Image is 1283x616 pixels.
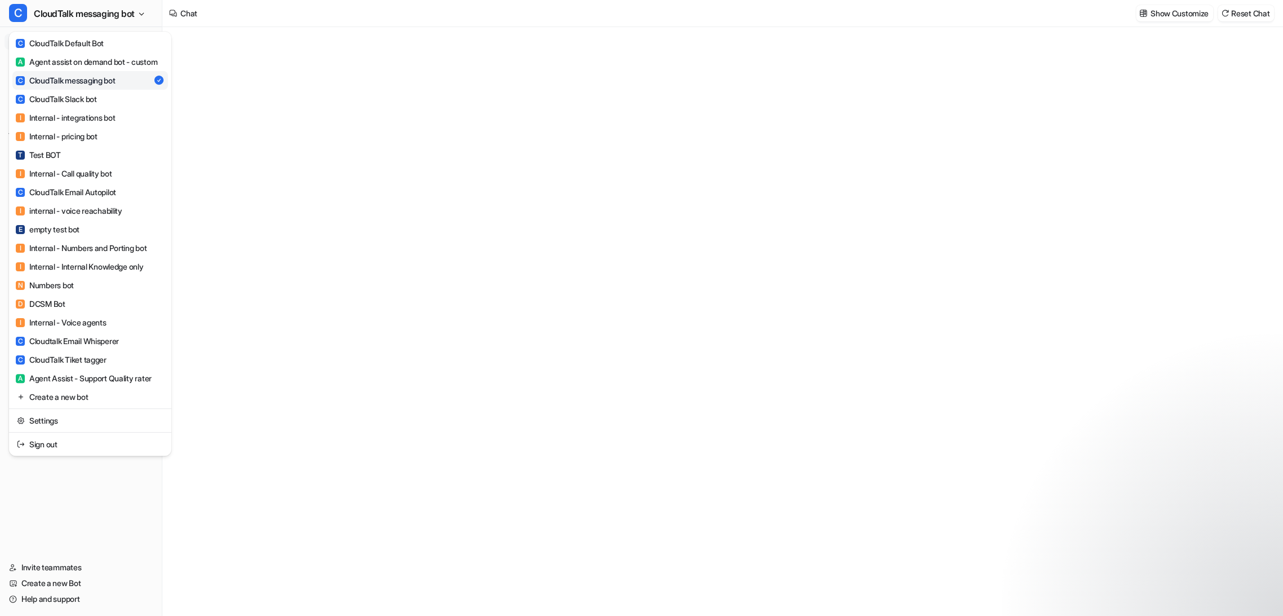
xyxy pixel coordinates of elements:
div: Agent Assist - Support Quality rater [16,372,152,384]
div: internal - voice reachability [16,205,122,217]
img: reset [17,438,25,450]
span: C [16,76,25,85]
span: I [16,113,25,122]
span: I [16,244,25,253]
a: Settings [12,411,168,430]
div: Internal - integrations bot [16,112,115,124]
div: Internal - Internal Knowledge only [16,261,143,272]
span: E [16,225,25,234]
img: reset [17,415,25,426]
div: CloudTalk Tiket tagger [16,354,107,366]
div: Cloudtalk Email Whisperer [16,335,119,347]
a: Sign out [12,435,168,454]
div: CloudTalk Email Autopilot [16,186,116,198]
span: I [16,206,25,215]
span: A [16,58,25,67]
img: reset [17,391,25,403]
span: C [16,39,25,48]
span: I [16,132,25,141]
span: C [16,337,25,346]
div: Numbers bot [16,279,74,291]
span: A [16,374,25,383]
div: Agent assist on demand bot - custom [16,56,157,68]
span: C [9,4,27,22]
span: D [16,300,25,309]
div: Test BOT [16,149,61,161]
span: I [16,169,25,178]
div: Internal - Voice agents [16,316,107,328]
a: Create a new bot [12,388,168,406]
div: CloudTalk Slack bot [16,93,97,105]
span: CloudTalk messaging bot [34,6,135,21]
span: C [16,95,25,104]
div: DCSM Bot [16,298,65,310]
div: empty test bot [16,223,79,235]
span: C [16,355,25,364]
div: Internal - Numbers and Porting bot [16,242,147,254]
span: I [16,262,25,271]
span: I [16,318,25,327]
span: T [16,151,25,160]
div: CCloudTalk messaging bot [9,32,171,456]
span: N [16,281,25,290]
div: Internal - pricing bot [16,130,98,142]
div: CloudTalk Default Bot [16,37,104,49]
div: CloudTalk messaging bot [16,74,116,86]
span: C [16,188,25,197]
div: Internal - Call quality bot [16,168,112,179]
